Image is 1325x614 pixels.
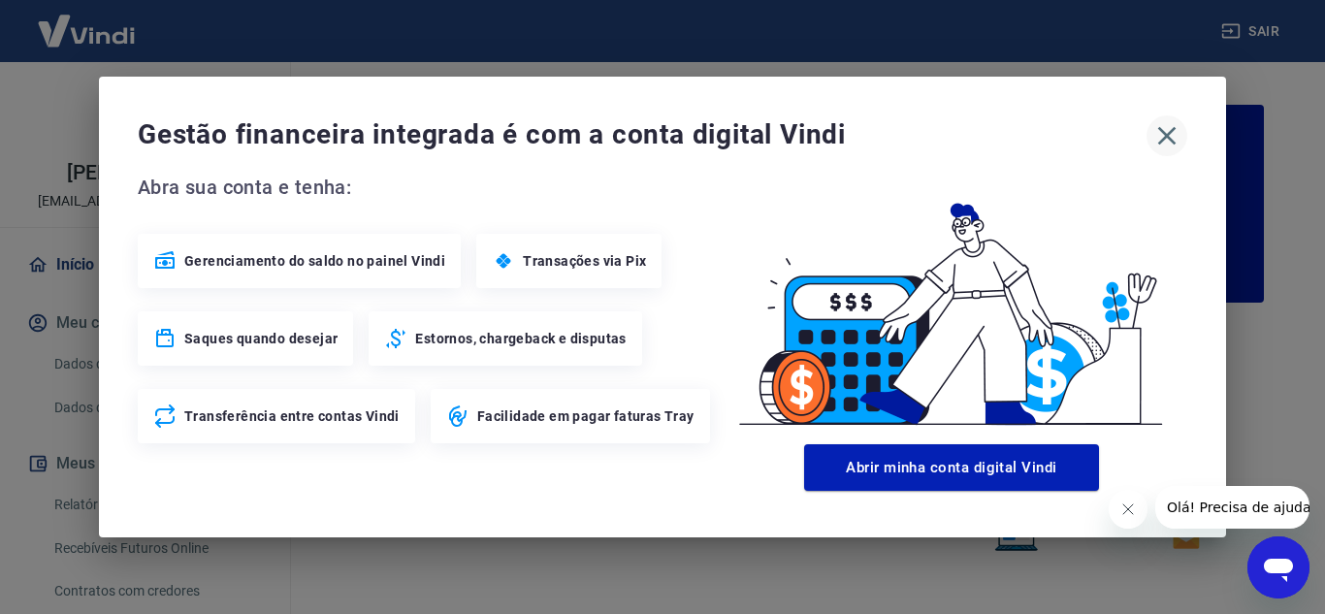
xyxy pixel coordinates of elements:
[804,444,1099,491] button: Abrir minha conta digital Vindi
[138,172,716,203] span: Abra sua conta e tenha:
[716,172,1187,436] img: Good Billing
[415,329,626,348] span: Estornos, chargeback e disputas
[477,406,695,426] span: Facilidade em pagar faturas Tray
[1247,536,1309,598] iframe: Button to launch messaging window
[1155,486,1309,529] iframe: Message from company
[12,14,163,29] span: Olá! Precisa de ajuda?
[184,406,400,426] span: Transferência entre contas Vindi
[184,251,445,271] span: Gerenciamento do saldo no painel Vindi
[138,115,1147,154] span: Gestão financeira integrada é com a conta digital Vindi
[1109,490,1147,529] iframe: Close message
[523,251,646,271] span: Transações via Pix
[184,329,338,348] span: Saques quando desejar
